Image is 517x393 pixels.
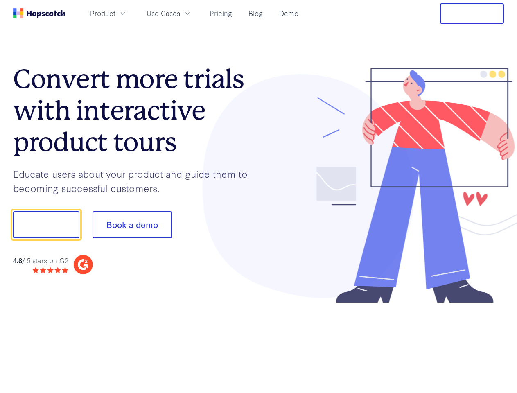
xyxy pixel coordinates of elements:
p: Educate users about your product and guide them to becoming successful customers. [13,167,259,195]
h1: Convert more trials with interactive product tours [13,63,259,158]
span: Use Cases [147,8,180,18]
strong: 4.8 [13,255,22,265]
button: Show me! [13,211,79,238]
button: Product [85,7,132,20]
a: Demo [276,7,302,20]
button: Free Trial [440,3,504,24]
a: Home [13,8,65,18]
div: / 5 stars on G2 [13,255,68,266]
a: Pricing [206,7,235,20]
button: Book a demo [93,211,172,238]
button: Use Cases [142,7,196,20]
span: Product [90,8,115,18]
a: Blog [245,7,266,20]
